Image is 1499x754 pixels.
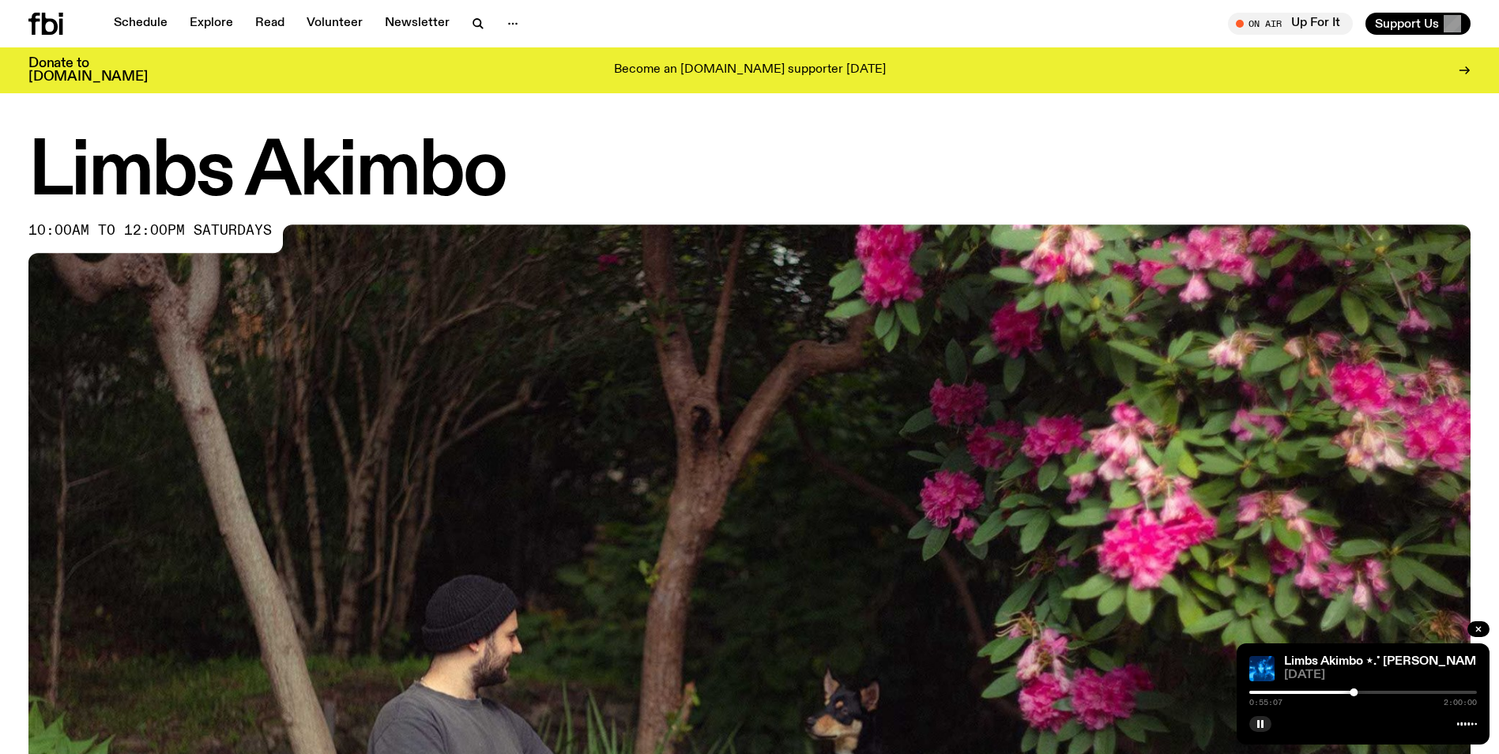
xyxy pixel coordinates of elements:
span: 2:00:00 [1444,699,1477,707]
a: Volunteer [297,13,372,35]
button: Support Us [1365,13,1471,35]
span: 0:55:07 [1249,699,1282,707]
a: Schedule [104,13,177,35]
span: Support Us [1375,17,1439,31]
span: [DATE] [1284,669,1477,681]
button: On AirUp For It [1228,13,1353,35]
a: Read [246,13,294,35]
p: Become an [DOMAIN_NAME] supporter [DATE] [614,63,886,77]
h3: Donate to [DOMAIN_NAME] [28,57,148,84]
a: Explore [180,13,243,35]
span: 10:00am to 12:00pm saturdays [28,224,272,237]
h1: Limbs Akimbo [28,138,1471,209]
a: Newsletter [375,13,459,35]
